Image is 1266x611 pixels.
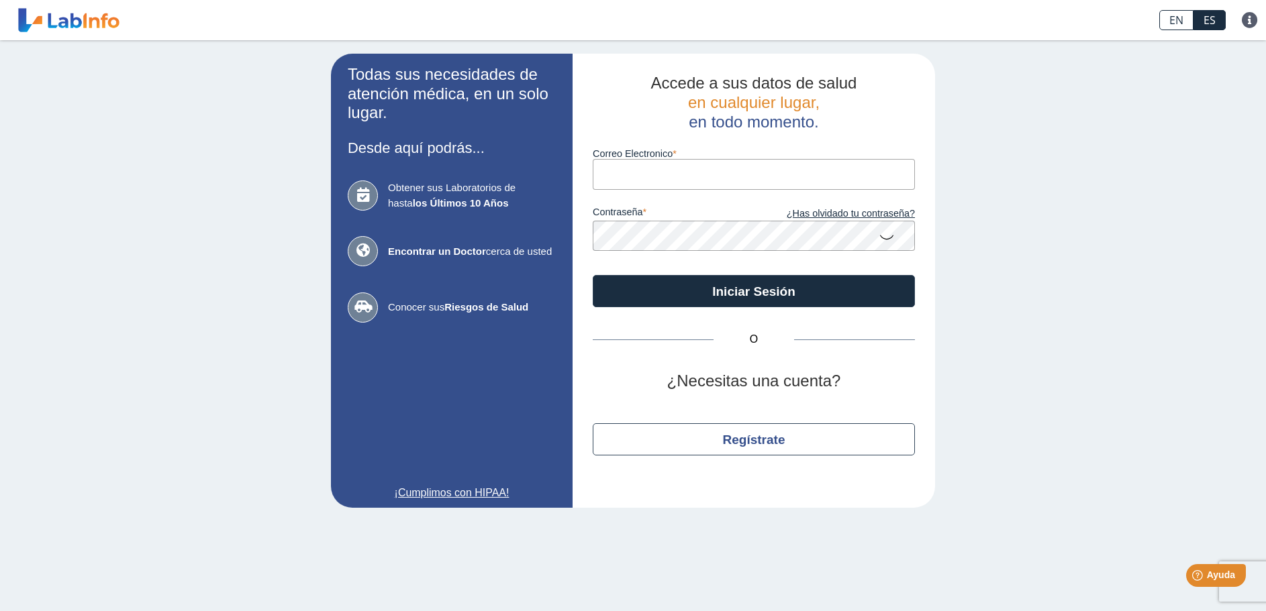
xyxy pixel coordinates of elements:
button: Regístrate [593,423,915,455]
span: Obtener sus Laboratorios de hasta [388,180,556,211]
button: Iniciar Sesión [593,275,915,307]
b: Encontrar un Doctor [388,245,486,257]
span: en todo momento. [689,113,818,131]
a: ¡Cumplimos con HIPAA! [348,485,556,501]
h2: ¿Necesitas una cuenta? [593,372,915,391]
span: Conocer sus [388,300,556,315]
span: O [714,331,794,347]
h3: Desde aquí podrás... [348,140,556,156]
span: Accede a sus datos de salud [651,74,857,92]
a: EN [1159,10,1194,30]
a: ES [1194,10,1226,30]
b: Riesgos de Salud [444,301,528,313]
label: Correo Electronico [593,148,915,159]
b: los Últimos 10 Años [413,197,509,209]
span: en cualquier lugar, [688,93,820,111]
iframe: Help widget launcher [1147,559,1251,596]
span: cerca de usted [388,244,556,260]
label: contraseña [593,207,754,221]
a: ¿Has olvidado tu contraseña? [754,207,915,221]
h2: Todas sus necesidades de atención médica, en un solo lugar. [348,65,556,123]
